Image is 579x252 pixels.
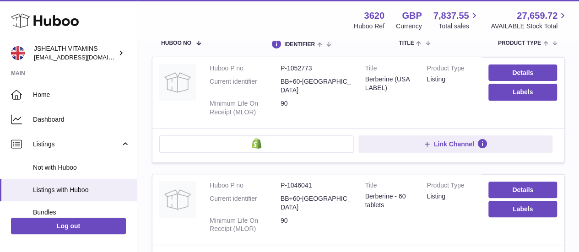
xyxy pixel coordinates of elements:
img: shopify-small.png [252,138,261,149]
span: Total sales [438,22,479,31]
strong: Title [365,64,413,75]
div: Berberine (USA LABEL) [365,75,413,92]
span: Bundles [33,208,130,217]
dt: Huboo P no [210,64,281,73]
span: Not with Huboo [33,163,130,172]
a: 7,837.55 Total sales [433,10,480,31]
dt: Minimum Life On Receipt (MLOR) [210,216,281,234]
span: Listings with Huboo [33,186,130,194]
strong: Product Type [427,64,475,75]
dd: 90 [281,216,352,234]
img: internalAdmin-3620@internal.huboo.com [11,46,25,60]
span: 27,659.72 [517,10,557,22]
a: Details [488,64,557,81]
button: Labels [488,84,557,100]
img: Berberine (USA LABEL) [159,64,196,101]
span: identifier [284,42,315,48]
a: 27,659.72 AVAILABLE Stock Total [491,10,568,31]
strong: Product Type [427,181,475,192]
span: AVAILABLE Stock Total [491,22,568,31]
span: Home [33,91,130,99]
dt: Current identifier [210,77,281,95]
strong: GBP [402,10,422,22]
div: Berberine - 60 tablets [365,192,413,209]
strong: Title [365,181,413,192]
dd: P-1046041 [281,181,352,190]
a: Details [488,182,557,198]
span: Huboo no [161,40,191,46]
img: Berberine - 60 tablets [159,181,196,218]
div: listing [427,75,475,84]
div: Currency [396,22,422,31]
a: Log out [11,218,126,234]
dt: Huboo P no [210,181,281,190]
button: Labels [488,201,557,217]
dd: BB+60-[GEOGRAPHIC_DATA] [281,194,352,212]
div: JSHEALTH VITAMINS [34,44,116,62]
dd: BB+60-[GEOGRAPHIC_DATA] [281,77,352,95]
div: listing [427,192,475,201]
dd: 90 [281,99,352,117]
span: Dashboard [33,115,130,124]
span: Link Channel [434,140,474,148]
button: Link Channel [358,135,553,153]
dt: Minimum Life On Receipt (MLOR) [210,99,281,117]
span: 7,837.55 [433,10,469,22]
strong: 3620 [364,10,384,22]
dt: Current identifier [210,194,281,212]
dd: P-1052773 [281,64,352,73]
span: [EMAIL_ADDRESS][DOMAIN_NAME] [34,54,135,61]
div: Huboo Ref [354,22,384,31]
span: Listings [33,140,120,149]
span: Product Type [498,40,541,46]
span: title [399,40,414,46]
